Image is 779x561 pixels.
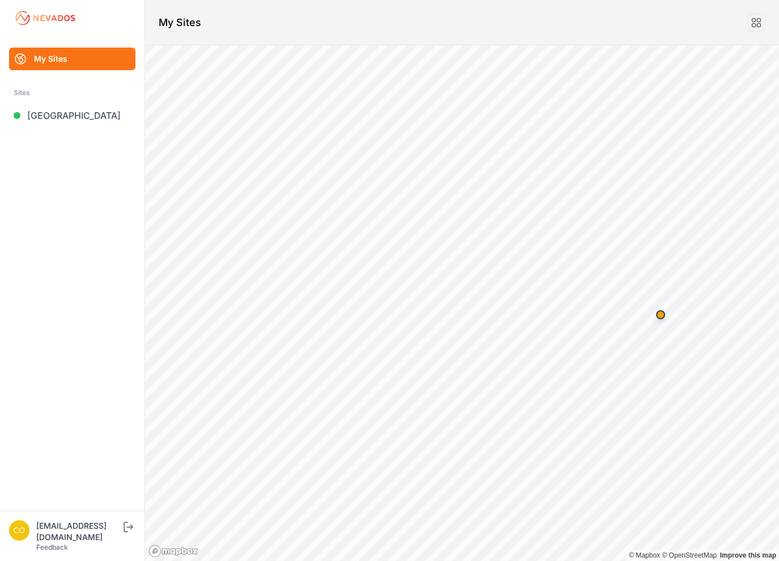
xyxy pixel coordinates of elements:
div: Map marker [649,303,672,326]
div: Sites [14,86,131,100]
a: OpenStreetMap [662,551,717,559]
img: controlroomoperator@invenergy.com [9,520,29,541]
h1: My Sites [159,15,201,31]
img: Nevados [14,9,77,27]
a: Feedback [36,543,68,551]
a: Mapbox logo [148,545,198,558]
a: My Sites [9,48,135,70]
a: Map feedback [720,551,776,559]
div: [EMAIL_ADDRESS][DOMAIN_NAME] [36,520,121,543]
a: Mapbox [629,551,660,559]
a: [GEOGRAPHIC_DATA] [9,104,135,127]
canvas: Map [145,45,779,561]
